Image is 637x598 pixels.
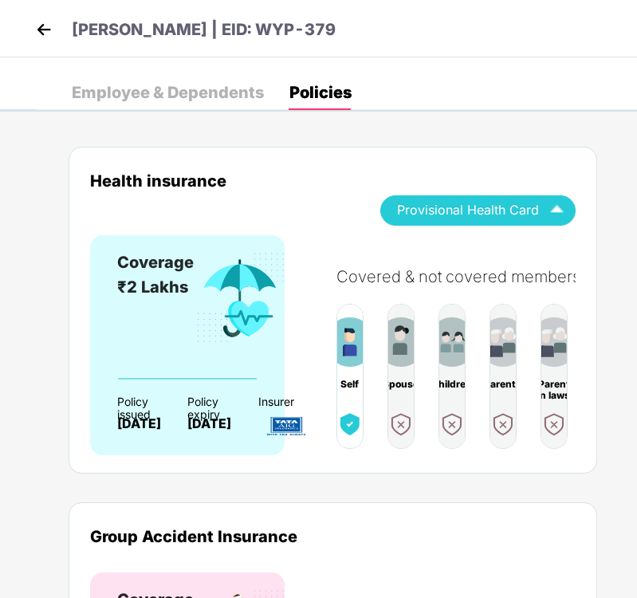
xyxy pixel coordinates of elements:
div: Insurer [258,395,301,408]
button: Provisional Health Card [380,195,576,226]
div: Parents [482,379,524,390]
img: benefitCardImg [529,317,579,367]
div: Spouse [380,379,422,390]
img: benefitCardImg [540,410,568,439]
div: Coverage [117,250,194,275]
p: [PERSON_NAME] | EID: WYP-379 [72,18,336,42]
div: [DATE] [117,416,159,431]
div: Health insurance [90,171,356,190]
div: Children [431,379,473,390]
span: Provisional Health Card [397,206,539,214]
span: ₹2 Lakhs [117,277,188,297]
img: benefitCardImg [387,410,415,439]
div: Self [329,379,371,390]
img: benefitCardImg [336,410,364,439]
div: Covered & not covered members [336,267,592,286]
img: benefitCardImg [478,317,528,367]
div: Policy issued [117,395,159,408]
img: InsurerLogo [258,412,314,440]
div: Group Accident Insurance [90,527,576,545]
div: [DATE] [187,416,230,431]
div: Policy expiry [187,395,230,408]
img: benefitCardImg [194,250,288,346]
img: benefitCardImg [427,317,477,367]
img: benefitCardImg [325,317,375,367]
img: back [32,18,56,41]
div: Policies [289,85,352,100]
div: Employee & Dependents [72,85,264,100]
img: Icuh8uwCUCF+XjCZyLQsAKiDCM9HiE6CMYmKQaPGkZKaA32CAAACiQcFBJY0IsAAAAASUVORK5CYII= [543,196,571,224]
div: Parent in laws [533,379,575,390]
img: benefitCardImg [376,317,426,367]
img: benefitCardImg [489,410,517,439]
img: benefitCardImg [438,410,466,439]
